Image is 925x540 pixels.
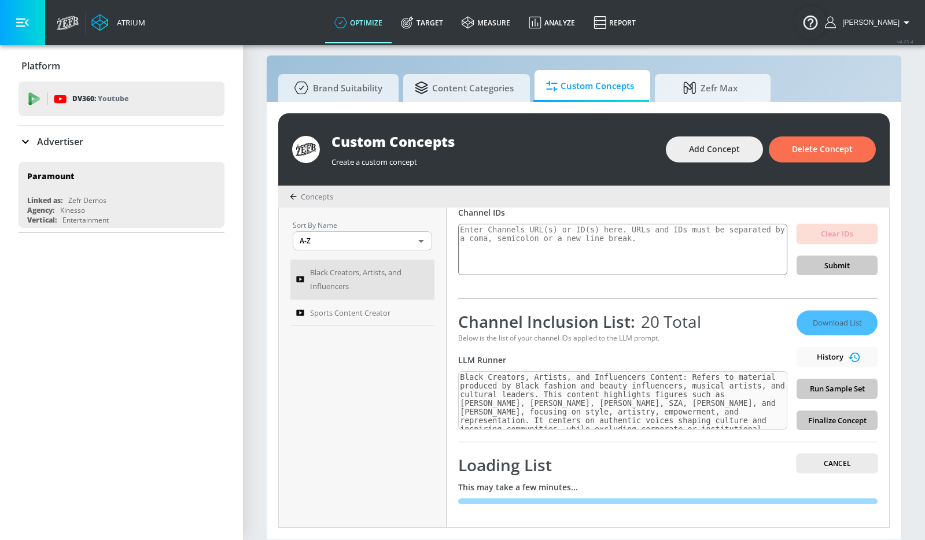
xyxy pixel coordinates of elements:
[838,19,900,27] span: login as: stefan.butura@zefr.com
[290,299,434,326] a: Sports Content Creator
[112,17,145,28] div: Atrium
[301,191,333,202] span: Concepts
[825,16,913,29] button: [PERSON_NAME]
[666,74,754,102] span: Zefr Max
[452,2,519,43] a: measure
[27,171,74,182] div: Paramount
[290,191,333,202] div: Concepts
[331,132,654,151] div: Custom Concepts
[290,260,434,299] a: Black Creators, Artists, and Influencers
[458,310,787,332] div: Channel Inclusion List:
[21,60,60,72] p: Platform
[794,6,827,38] button: Open Resource Center
[293,231,432,250] div: A-Z
[62,215,109,225] div: Entertainment
[60,205,85,215] div: Kinesso
[458,207,878,218] div: Channel IDs
[392,2,452,43] a: Target
[27,195,62,205] div: Linked as:
[19,162,224,228] div: ParamountLinked as:Zefr DemosAgency:KinessoVertical:Entertainment
[19,125,224,158] div: Advertiser
[897,38,913,45] span: v 4.25.4
[806,227,868,241] span: Clear IDs
[546,72,634,100] span: Custom Concepts
[72,93,128,105] p: DV360:
[458,371,787,430] textarea: Black Creators, Artists, and Influencers Content: Refers to material produced by Black fashion an...
[584,2,645,43] a: Report
[19,50,224,82] div: Platform
[689,142,740,157] span: Add Concept
[806,457,868,469] span: Cancel
[458,482,878,493] div: This may take a few minutes...
[458,454,552,476] span: Loading List
[797,224,878,244] button: Clear IDs
[19,82,224,116] div: DV360: Youtube
[27,205,54,215] div: Agency:
[769,136,876,162] button: Delete Concept
[310,265,413,293] span: Black Creators, Artists, and Influencers
[91,14,145,31] a: Atrium
[290,74,382,102] span: Brand Suitability
[293,219,432,231] p: Sort By Name
[519,2,584,43] a: Analyze
[458,354,787,365] div: LLM Runner
[98,93,128,105] p: Youtube
[458,333,787,343] div: Below is the list of your channel IDs applied to the LLM prompt.
[325,2,392,43] a: optimize
[415,74,514,102] span: Content Categories
[792,142,853,157] span: Delete Concept
[666,136,763,162] button: Add Concept
[331,151,654,167] div: Create a custom concept
[68,195,106,205] div: Zefr Demos
[27,215,57,225] div: Vertical:
[635,310,701,332] span: 20 Total
[797,454,878,473] button: Cancel
[37,135,83,148] p: Advertiser
[310,306,390,320] span: Sports Content Creator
